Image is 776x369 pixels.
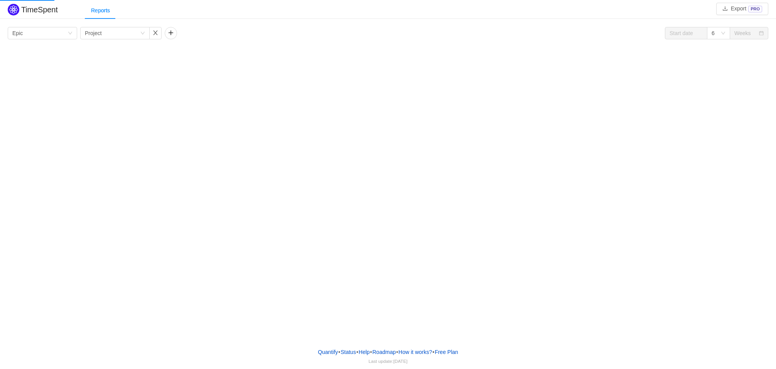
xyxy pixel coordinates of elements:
[340,346,356,358] a: Status
[165,27,177,39] button: icon: plus
[338,349,340,355] span: •
[358,346,370,358] a: Help
[21,5,58,14] h2: TimeSpent
[396,349,398,355] span: •
[68,31,73,36] i: icon: down
[716,3,768,15] button: icon: downloadExportPRO
[398,346,432,358] button: How it works?
[149,27,162,39] button: icon: close
[140,31,145,36] i: icon: down
[432,349,434,355] span: •
[356,349,358,355] span: •
[369,359,408,364] span: Last update:
[85,27,102,39] div: Project
[372,346,396,358] a: Roadmap
[434,346,459,358] button: Free Plan
[8,4,19,15] img: Quantify logo
[759,31,764,36] i: icon: calendar
[85,2,116,19] div: Reports
[393,359,408,364] span: [DATE]
[317,346,338,358] a: Quantify
[370,349,372,355] span: •
[12,27,23,39] div: Epic
[734,27,751,39] div: Weeks
[721,31,725,36] i: icon: down
[665,27,707,39] input: Start date
[712,27,715,39] div: 6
